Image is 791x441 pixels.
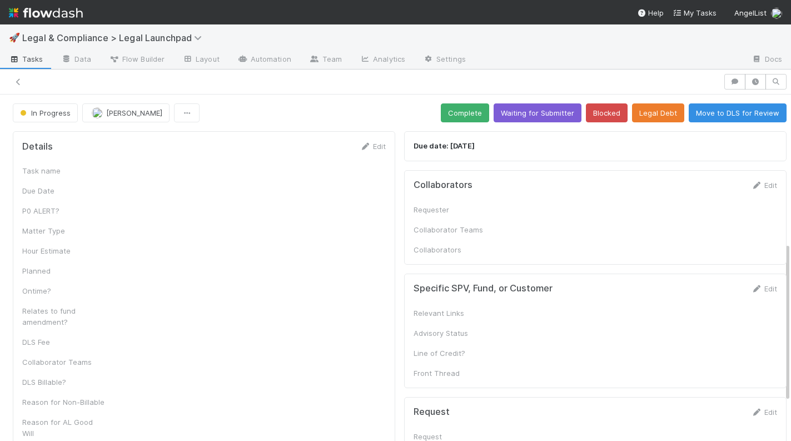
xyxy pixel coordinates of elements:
[100,51,173,69] a: Flow Builder
[22,205,106,216] div: P0 ALERT?
[673,7,717,18] a: My Tasks
[414,244,497,255] div: Collaborators
[414,407,450,418] h5: Request
[52,51,100,69] a: Data
[414,348,497,359] div: Line of Credit?
[22,305,106,328] div: Relates to fund amendment?
[632,103,684,122] button: Legal Debt
[18,108,71,117] span: In Progress
[92,107,103,118] img: avatar_b5be9b1b-4537-4870-b8e7-50cc2287641b.png
[22,245,106,256] div: Hour Estimate
[586,103,628,122] button: Blocked
[22,141,53,152] h5: Details
[22,32,207,43] span: Legal & Compliance > Legal Launchpad
[22,356,106,368] div: Collaborator Teams
[689,103,787,122] button: Move to DLS for Review
[751,408,777,417] a: Edit
[22,225,106,236] div: Matter Type
[414,283,553,294] h5: Specific SPV, Fund, or Customer
[414,51,475,69] a: Settings
[22,185,106,196] div: Due Date
[22,417,106,439] div: Reason for AL Good Will
[414,204,497,215] div: Requester
[228,51,300,69] a: Automation
[751,284,777,293] a: Edit
[751,181,777,190] a: Edit
[9,53,43,65] span: Tasks
[494,103,581,122] button: Waiting for Submitter
[82,103,170,122] button: [PERSON_NAME]
[22,165,106,176] div: Task name
[173,51,228,69] a: Layout
[734,8,767,17] span: AngelList
[441,103,489,122] button: Complete
[22,376,106,388] div: DLS Billable?
[360,142,386,151] a: Edit
[414,224,497,235] div: Collaborator Teams
[414,308,497,319] div: Relevant Links
[351,51,414,69] a: Analytics
[414,180,472,191] h5: Collaborators
[9,3,83,22] img: logo-inverted-e16ddd16eac7371096b0.svg
[414,328,497,339] div: Advisory Status
[22,265,106,276] div: Planned
[743,51,791,69] a: Docs
[22,336,106,348] div: DLS Fee
[414,141,475,150] strong: Due date: [DATE]
[300,51,351,69] a: Team
[109,53,165,65] span: Flow Builder
[106,108,162,117] span: [PERSON_NAME]
[637,7,664,18] div: Help
[22,285,106,296] div: Ontime?
[9,33,20,42] span: 🚀
[414,368,497,379] div: Front Thread
[771,8,782,19] img: avatar_6811aa62-070e-4b0a-ab85-15874fb457a1.png
[22,397,106,408] div: Reason for Non-Billable
[13,103,78,122] button: In Progress
[673,8,717,17] span: My Tasks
